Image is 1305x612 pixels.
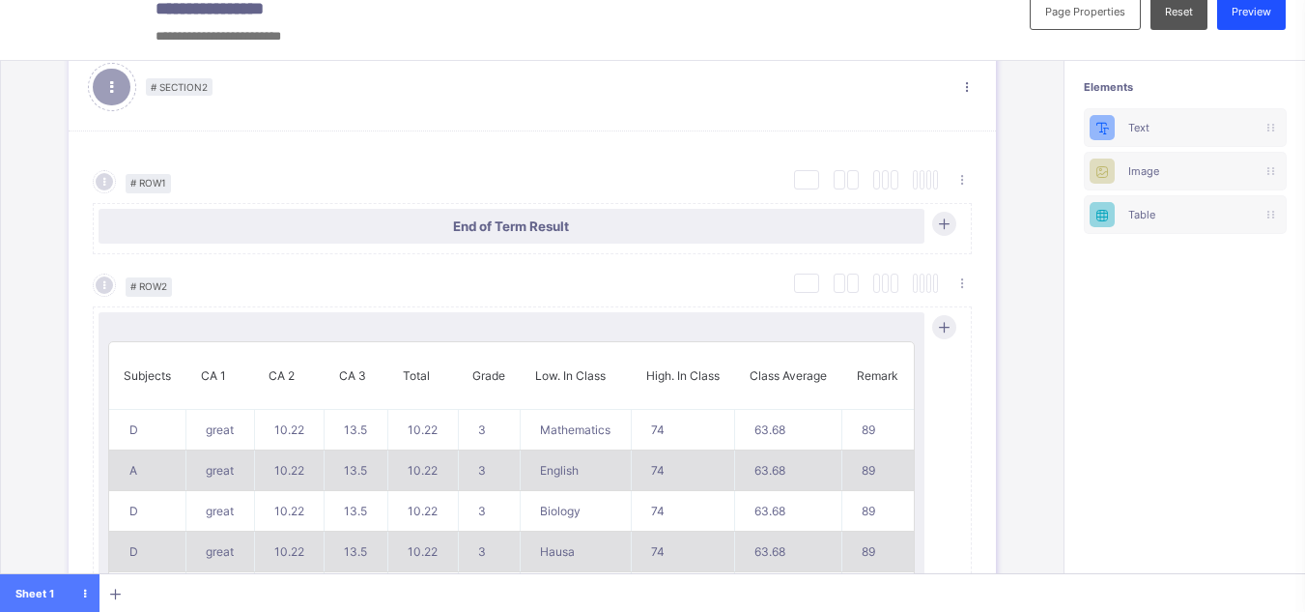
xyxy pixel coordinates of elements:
td: 10.22 [388,491,459,532]
div: Image [1084,152,1287,190]
td: 63.68 [735,410,842,451]
span: Elements [1084,80,1287,94]
td: 89 [842,410,914,451]
td: great [186,410,255,451]
span: Page Properties [1045,5,1125,18]
p: Class Average [750,368,828,383]
td: 10.22 [254,532,325,572]
td: great [186,451,255,491]
td: 13.5 [325,451,388,491]
td: 10.22 [388,451,459,491]
span: Preview [1232,5,1271,18]
td: 13.5 [325,410,388,451]
td: 10.22 [388,410,459,451]
td: 63.68 [735,491,842,532]
span: # Section 2 [146,78,213,96]
p: Low. In Class [535,368,617,383]
td: 3 [458,451,521,491]
td: 10.22 [254,410,325,451]
td: 3 [458,410,521,451]
td: 89 [842,532,914,572]
span: # Row 1 [126,174,171,193]
td: 74 [632,491,735,532]
td: 89 [842,491,914,532]
span: End of Term Result [108,219,915,234]
td: D [109,532,186,572]
span: Reset [1165,5,1193,18]
p: Remark [857,368,899,383]
td: 89 [842,451,914,491]
td: D [109,491,186,532]
div: Text [1084,108,1287,147]
div: Text [1128,121,1242,134]
td: A [109,451,186,491]
td: 3 [458,491,521,532]
p: Grade [472,368,506,383]
div: Image [1128,164,1242,178]
td: great [186,532,255,572]
span: # Row 2 [126,277,172,297]
td: 74 [632,451,735,491]
td: Mathematics [521,410,632,451]
td: D [109,410,186,451]
p: Subjects [124,368,172,383]
div: Table [1128,208,1242,221]
td: great [186,491,255,532]
p: High. In Class [646,368,721,383]
td: 10.22 [388,532,459,572]
td: 10.22 [254,491,325,532]
td: 13.5 [325,491,388,532]
p: Total [403,368,444,383]
p: CA 3 [339,368,374,383]
td: 13.5 [325,532,388,572]
td: 74 [632,532,735,572]
td: Biology [521,491,632,532]
div: Table [1084,195,1287,234]
td: 10.22 [254,451,325,491]
td: 3 [458,532,521,572]
td: English [521,451,632,491]
td: 63.68 [735,451,842,491]
p: CA 1 [201,368,241,383]
td: 63.68 [735,532,842,572]
p: CA 2 [269,368,310,383]
td: Hausa [521,532,632,572]
td: 74 [632,410,735,451]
